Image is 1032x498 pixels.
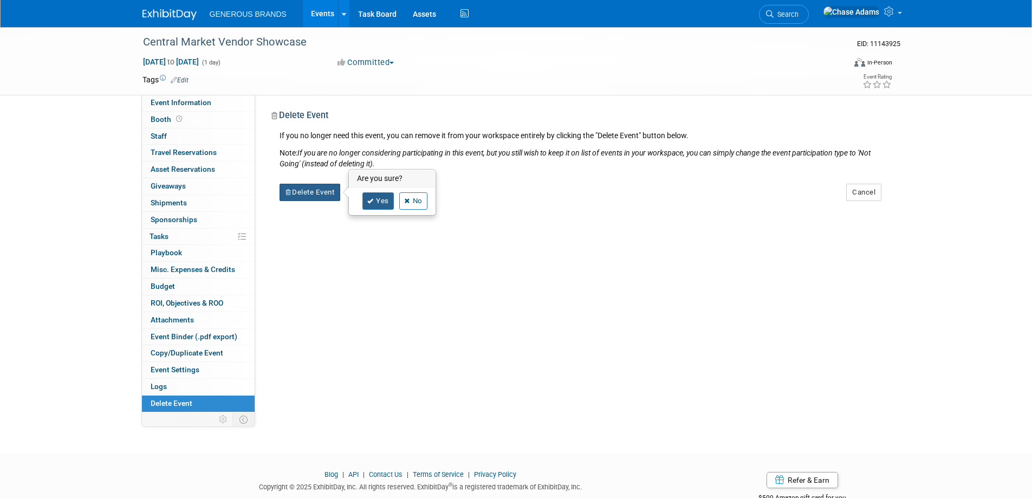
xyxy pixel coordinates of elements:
[151,348,223,357] span: Copy/Duplicate Event
[151,248,182,257] span: Playbook
[214,412,233,426] td: Personalize Event Tab Strip
[340,470,347,478] span: |
[142,74,189,85] td: Tags
[151,332,237,341] span: Event Binder (.pdf export)
[151,148,217,157] span: Travel Reservations
[348,470,359,478] a: API
[774,10,799,18] span: Search
[142,379,255,395] a: Logs
[142,161,255,178] a: Asset Reservations
[142,9,197,20] img: ExhibitDay
[854,58,865,67] img: Format-Inperson.png
[404,470,411,478] span: |
[142,195,255,211] a: Shipments
[142,145,255,161] a: Travel Reservations
[142,396,255,412] a: Delete Event
[151,198,187,207] span: Shipments
[151,265,235,274] span: Misc. Expenses & Credits
[142,245,255,261] a: Playbook
[151,315,194,324] span: Attachments
[151,399,192,408] span: Delete Event
[823,6,880,18] img: Chase Adams
[271,130,882,169] div: If you no longer need this event, you can remove it from your workspace entirely by clicking the ...
[151,215,197,224] span: Sponsorships
[781,56,893,73] div: Event Format
[334,57,398,68] button: Committed
[369,470,403,478] a: Contact Us
[142,262,255,278] a: Misc. Expenses & Credits
[166,57,176,66] span: to
[142,57,199,67] span: [DATE] [DATE]
[142,95,255,111] a: Event Information
[142,279,255,295] a: Budget
[232,412,255,426] td: Toggle Event Tabs
[324,470,338,478] a: Blog
[151,382,167,391] span: Logs
[465,470,472,478] span: |
[280,148,871,168] i: If you are no longer considering participating in this event, but you still wish to keep it on li...
[142,112,255,128] a: Booth
[142,329,255,345] a: Event Binder (.pdf export)
[151,182,186,190] span: Giveaways
[857,40,900,48] span: Event ID: 11143925
[210,10,287,18] span: GENEROUS BRANDS
[142,312,255,328] a: Attachments
[142,362,255,378] a: Event Settings
[142,178,255,195] a: Giveaways
[142,480,699,492] div: Copyright © 2025 ExhibitDay, Inc. All rights reserved. ExhibitDay is a registered trademark of Ex...
[142,212,255,228] a: Sponsorships
[474,470,516,478] a: Privacy Policy
[399,192,427,210] a: No
[151,299,223,307] span: ROI, Objectives & ROO
[142,295,255,312] a: ROI, Objectives & ROO
[271,109,882,130] div: Delete Event
[280,147,882,169] div: Note:
[151,115,184,124] span: Booth
[362,192,394,210] a: Yes
[867,59,892,67] div: In-Person
[862,74,892,80] div: Event Rating
[142,128,255,145] a: Staff
[349,170,435,187] h3: Are you sure?
[449,482,452,488] sup: ®
[171,76,189,84] a: Edit
[759,5,809,24] a: Search
[174,115,184,123] span: Booth not reserved yet
[150,232,168,241] span: Tasks
[151,282,175,290] span: Budget
[767,472,838,488] a: Refer & Earn
[413,470,464,478] a: Terms of Service
[201,59,220,66] span: (1 day)
[151,365,199,374] span: Event Settings
[151,132,167,140] span: Staff
[280,184,341,201] button: Delete Event
[846,184,881,201] button: Cancel
[151,165,215,173] span: Asset Reservations
[139,33,829,52] div: Central Market Vendor Showcase
[151,98,211,107] span: Event Information
[360,470,367,478] span: |
[142,345,255,361] a: Copy/Duplicate Event
[142,229,255,245] a: Tasks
